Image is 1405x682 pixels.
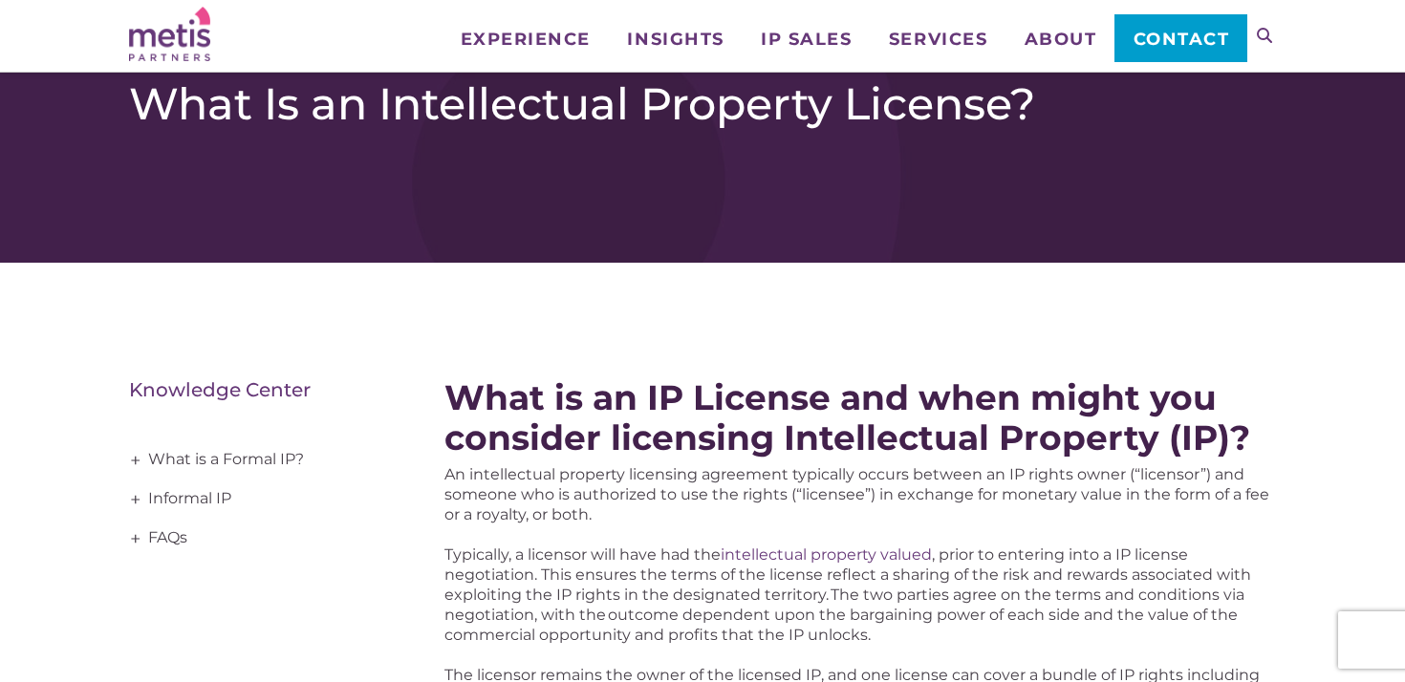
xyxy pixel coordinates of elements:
[129,440,387,480] a: What is a Formal IP?
[1114,14,1247,62] a: Contact
[129,378,311,401] a: Knowledge Center
[129,77,1276,131] h1: What Is an Intellectual Property License?
[129,480,387,519] a: Informal IP
[461,31,591,48] span: Experience
[889,31,987,48] span: Services
[444,376,1250,458] strong: What is an IP License and when might you consider licensing Intellectual Property (IP)?
[1025,31,1097,48] span: About
[761,31,852,48] span: IP Sales
[129,7,210,61] img: Metis Partners
[444,544,1276,645] p: Typically, a licensor will have had the , prior to entering into a IP license negotiation. This e...
[721,545,932,564] a: intellectual property valued
[444,464,1276,524] p: An intellectual property licensing agreement typically occurs between an IP rights owner (“licens...
[627,31,724,48] span: Insights
[125,441,146,480] span: +
[129,519,387,558] a: FAQs
[125,480,146,519] span: +
[1134,31,1230,48] span: Contact
[125,520,146,558] span: +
